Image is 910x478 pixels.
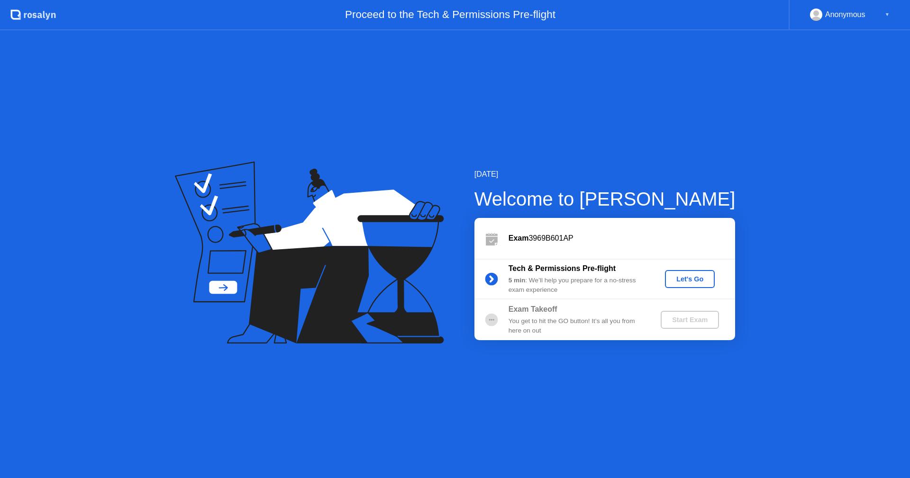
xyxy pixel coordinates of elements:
div: You get to hit the GO button! It’s all you from here on out [509,316,645,336]
b: 5 min [509,277,526,284]
div: 3969B601AP [509,233,735,244]
b: Exam Takeoff [509,305,557,313]
div: : We’ll help you prepare for a no-stress exam experience [509,276,645,295]
div: Start Exam [664,316,715,324]
button: Let's Go [665,270,715,288]
div: Anonymous [825,9,865,21]
div: Welcome to [PERSON_NAME] [474,185,736,213]
button: Start Exam [661,311,719,329]
div: Let's Go [669,275,711,283]
div: [DATE] [474,169,736,180]
b: Exam [509,234,529,242]
b: Tech & Permissions Pre-flight [509,264,616,272]
div: ▼ [885,9,890,21]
